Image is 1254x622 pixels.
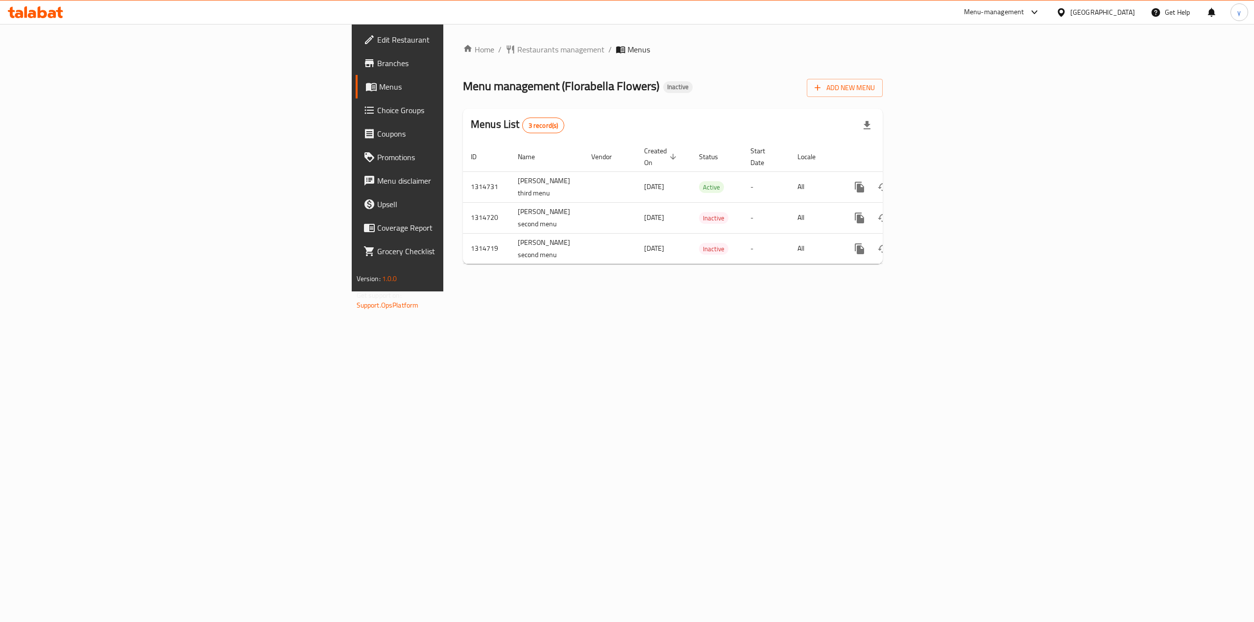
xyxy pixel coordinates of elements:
[356,75,561,98] a: Menus
[790,171,840,202] td: All
[699,243,728,255] span: Inactive
[377,175,554,187] span: Menu disclaimer
[855,114,879,137] div: Export file
[699,181,724,193] div: Active
[848,175,871,199] button: more
[790,202,840,233] td: All
[1070,7,1135,18] div: [GEOGRAPHIC_DATA]
[356,98,561,122] a: Choice Groups
[644,211,664,224] span: [DATE]
[356,169,561,192] a: Menu disclaimer
[815,82,875,94] span: Add New Menu
[743,171,790,202] td: -
[518,151,548,163] span: Name
[377,128,554,140] span: Coupons
[699,182,724,193] span: Active
[644,180,664,193] span: [DATE]
[377,104,554,116] span: Choice Groups
[591,151,625,163] span: Vendor
[840,142,950,172] th: Actions
[356,216,561,239] a: Coverage Report
[743,202,790,233] td: -
[377,151,554,163] span: Promotions
[871,237,895,261] button: Change Status
[356,51,561,75] a: Branches
[356,145,561,169] a: Promotions
[871,175,895,199] button: Change Status
[471,117,564,133] h2: Menus List
[377,245,554,257] span: Grocery Checklist
[644,145,679,168] span: Created On
[377,222,554,234] span: Coverage Report
[871,206,895,230] button: Change Status
[964,6,1024,18] div: Menu-management
[356,122,561,145] a: Coupons
[699,212,728,224] div: Inactive
[699,151,731,163] span: Status
[377,198,554,210] span: Upsell
[356,239,561,263] a: Grocery Checklist
[356,28,561,51] a: Edit Restaurant
[463,142,950,264] table: enhanced table
[377,34,554,46] span: Edit Restaurant
[471,151,489,163] span: ID
[382,272,397,285] span: 1.0.0
[848,237,871,261] button: more
[357,299,419,311] a: Support.OpsPlatform
[750,145,778,168] span: Start Date
[522,118,565,133] div: Total records count
[807,79,883,97] button: Add New Menu
[627,44,650,55] span: Menus
[356,192,561,216] a: Upsell
[644,242,664,255] span: [DATE]
[463,75,659,97] span: Menu management ( Florabella Flowers )
[1237,7,1241,18] span: y
[797,151,828,163] span: Locale
[790,233,840,264] td: All
[663,81,693,93] div: Inactive
[523,121,564,130] span: 3 record(s)
[377,57,554,69] span: Branches
[848,206,871,230] button: more
[357,272,381,285] span: Version:
[357,289,402,302] span: Get support on:
[743,233,790,264] td: -
[699,213,728,224] span: Inactive
[663,83,693,91] span: Inactive
[608,44,612,55] li: /
[463,44,883,55] nav: breadcrumb
[379,81,554,93] span: Menus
